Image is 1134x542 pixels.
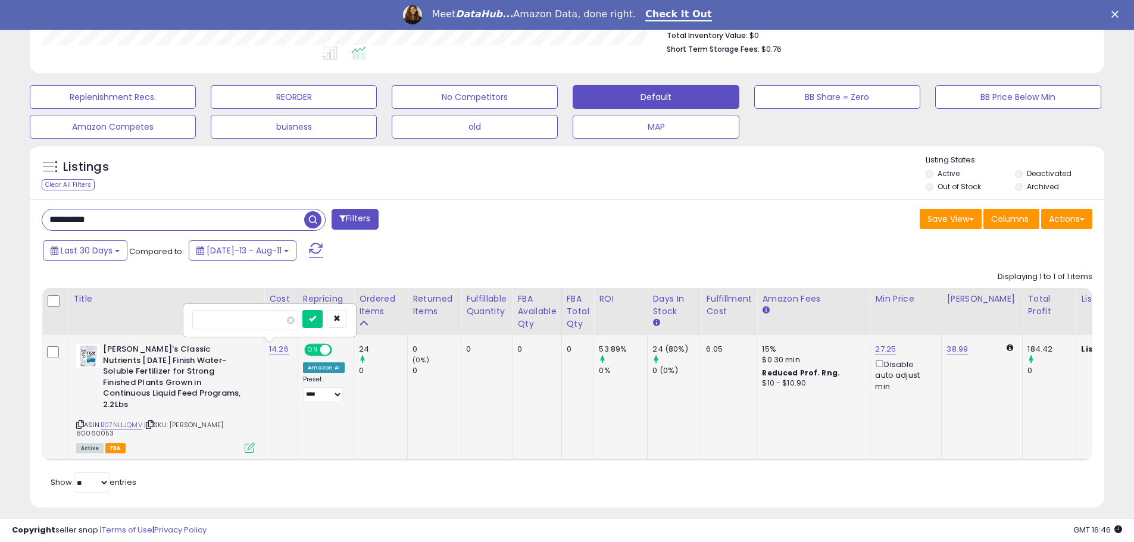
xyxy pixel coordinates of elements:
[207,245,282,256] span: [DATE]-13 - Aug-11
[330,345,349,355] span: OFF
[517,293,556,330] div: FBA Available Qty
[76,443,104,453] span: All listings currently available for purchase on Amazon
[875,293,936,305] div: Min Price
[754,85,920,109] button: BB Share = Zero
[63,159,109,176] h5: Listings
[762,305,769,316] small: Amazon Fees.
[432,8,636,20] div: Meet Amazon Data, done right.
[1073,524,1122,535] span: 2025-09-11 16:46 GMT
[1027,365,1076,376] div: 0
[269,343,289,355] a: 14.26
[946,293,1017,305] div: [PERSON_NAME]
[73,293,259,305] div: Title
[1027,293,1071,318] div: Total Profit
[413,365,461,376] div: 0
[466,293,507,318] div: Fulfillable Quantity
[1027,344,1076,355] div: 184.42
[762,293,865,305] div: Amazon Fees
[652,344,701,355] div: 24 (80%)
[303,375,345,402] div: Preset:
[359,293,402,318] div: Ordered Items
[938,168,960,178] label: Active
[667,27,1083,42] li: $0
[43,240,127,261] button: Last 30 Days
[920,209,982,229] button: Save View
[413,355,429,365] small: (0%)
[762,355,861,365] div: $0.30 min
[359,344,407,355] div: 24
[61,245,113,256] span: Last 30 Days
[761,43,782,55] span: $0.76
[211,115,377,139] button: buisness
[935,85,1101,109] button: BB Price Below Min
[1027,168,1071,178] label: Deactivated
[30,115,196,139] button: Amazon Competes
[76,344,255,452] div: ASIN:
[105,443,126,453] span: FBA
[938,181,981,192] label: Out of Stock
[413,344,461,355] div: 0
[101,420,142,430] a: B07NLLJQMV
[567,344,585,355] div: 0
[599,293,642,305] div: ROI
[1041,209,1092,229] button: Actions
[667,30,748,40] b: Total Inventory Value:
[392,85,558,109] button: No Competitors
[706,293,752,318] div: Fulfillment Cost
[332,209,378,230] button: Filters
[30,85,196,109] button: Replenishment Recs.
[573,85,739,109] button: Default
[51,477,136,488] span: Show: entries
[567,293,589,330] div: FBA Total Qty
[12,524,55,535] strong: Copyright
[303,362,345,373] div: Amazon AI
[991,213,1029,225] span: Columns
[303,293,349,305] div: Repricing
[652,318,660,328] small: Days In Stock.
[998,271,1092,283] div: Displaying 1 to 1 of 1 items
[667,44,760,54] b: Short Term Storage Fees:
[102,524,152,535] a: Terms of Use
[413,293,456,318] div: Returned Items
[875,358,932,392] div: Disable auto adjust min
[403,5,422,24] img: Profile image for Georgie
[645,8,712,21] a: Check It Out
[1111,11,1123,18] div: Close
[76,344,100,368] img: 41VfwgfsekL._SL40_.jpg
[154,524,207,535] a: Privacy Policy
[946,343,968,355] a: 38.99
[762,344,861,355] div: 15%
[573,115,739,139] button: MAP
[129,246,184,257] span: Compared to:
[211,85,377,109] button: REORDER
[599,344,647,355] div: 53.89%
[76,420,223,438] span: | SKU: [PERSON_NAME] 80060053
[762,368,840,378] b: Reduced Prof. Rng.
[875,343,896,355] a: 27.25
[652,365,701,376] div: 0 (0%)
[466,344,503,355] div: 0
[305,345,320,355] span: ON
[42,179,95,190] div: Clear All Filters
[599,365,647,376] div: 0%
[706,344,748,355] div: 6.05
[103,344,248,413] b: [PERSON_NAME]'s Classic Nutrients [DATE] Finish Water-Soluble Fertilizer for Strong Finished Plan...
[189,240,296,261] button: [DATE]-13 - Aug-11
[12,525,207,536] div: seller snap | |
[762,378,861,389] div: $10 - $10.90
[1027,181,1059,192] label: Archived
[517,344,552,355] div: 0
[455,8,513,20] i: DataHub...
[359,365,407,376] div: 0
[652,293,696,318] div: Days In Stock
[926,155,1104,166] p: Listing States:
[983,209,1039,229] button: Columns
[269,293,293,305] div: Cost
[392,115,558,139] button: old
